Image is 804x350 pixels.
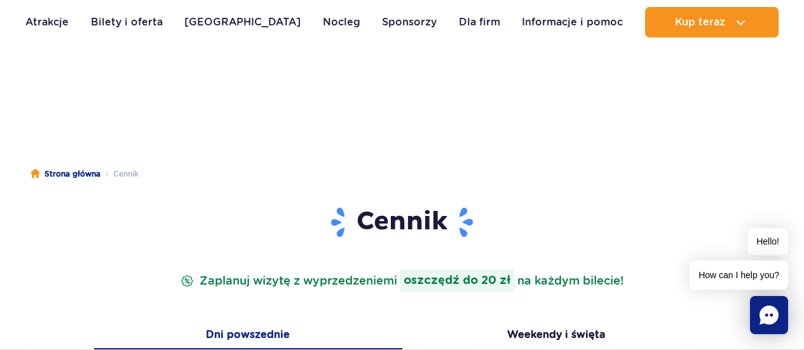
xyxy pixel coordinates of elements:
[645,7,779,37] button: Kup teraz
[178,269,626,292] p: Zaplanuj wizytę z wyprzedzeniem na każdym bilecie!
[104,206,701,239] h1: Cennik
[402,323,711,349] button: Weekendy i święta
[750,296,788,334] div: Chat
[25,7,69,37] a: Atrakcje
[675,17,725,28] span: Kup teraz
[522,7,623,37] a: Informacje i pomoc
[459,7,500,37] a: Dla firm
[100,168,139,180] li: Cennik
[400,269,515,292] strong: oszczędź do 20 zł
[184,7,301,37] a: [GEOGRAPHIC_DATA]
[382,7,437,37] a: Sponsorzy
[690,260,788,290] span: How can I help you?
[94,323,402,349] button: Dni powszednie
[323,7,360,37] a: Nocleg
[747,228,788,255] span: Hello!
[91,7,163,37] a: Bilety i oferta
[31,168,100,180] a: Strona główna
